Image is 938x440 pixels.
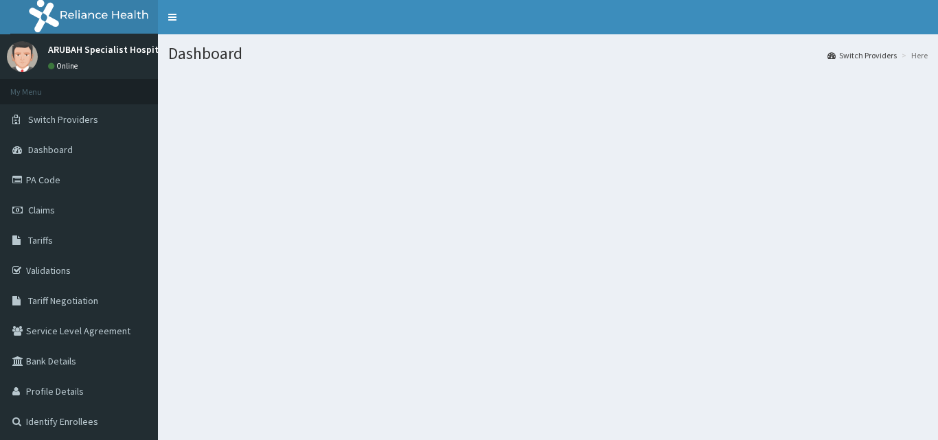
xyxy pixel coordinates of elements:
[168,45,928,62] h1: Dashboard
[28,204,55,216] span: Claims
[7,41,38,72] img: User Image
[48,61,81,71] a: Online
[827,49,897,61] a: Switch Providers
[28,294,98,307] span: Tariff Negotiation
[48,45,167,54] p: ARUBAH Specialist Hospital
[28,143,73,156] span: Dashboard
[898,49,928,61] li: Here
[28,234,53,246] span: Tariffs
[28,113,98,126] span: Switch Providers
